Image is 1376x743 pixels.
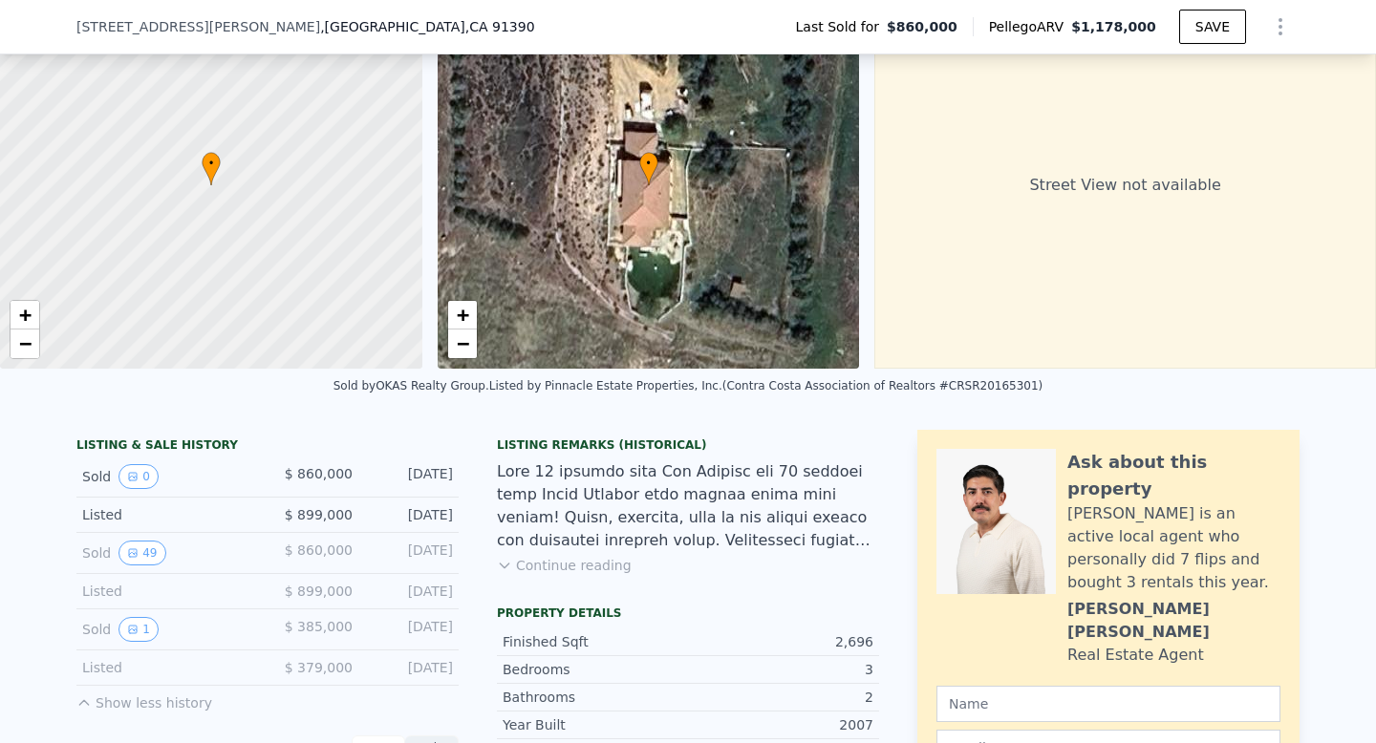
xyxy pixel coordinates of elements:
[82,617,252,642] div: Sold
[202,152,221,185] div: •
[497,460,879,552] div: Lore 12 ipsumdo sita Con Adipisc eli 70 seddoei temp Incid Utlabor etdo magnaa enima mini veniam!...
[320,17,534,36] span: , [GEOGRAPHIC_DATA]
[368,464,453,489] div: [DATE]
[82,582,252,601] div: Listed
[465,19,535,34] span: , CA 91390
[688,632,873,651] div: 2,696
[989,17,1072,36] span: Pellego ARV
[11,329,39,358] a: Zoom out
[1261,8,1300,46] button: Show Options
[368,582,453,601] div: [DATE]
[118,617,159,642] button: View historical data
[82,505,252,524] div: Listed
[448,329,477,358] a: Zoom out
[285,660,353,675] span: $ 379,000
[368,541,453,565] div: [DATE]
[1179,10,1246,44] button: SAVE
[497,605,879,621] div: Property details
[368,505,453,524] div: [DATE]
[76,686,212,712] button: Show less history
[82,541,252,565] div: Sold
[503,688,688,707] div: Bathrooms
[639,152,658,185] div: •
[285,466,353,481] span: $ 860,000
[11,301,39,329] a: Zoom in
[874,2,1376,369] div: Street View not available
[448,301,477,329] a: Zoom in
[82,464,252,489] div: Sold
[503,715,688,734] div: Year Built
[285,507,353,522] span: $ 899,000
[368,617,453,642] div: [DATE]
[489,379,1043,393] div: Listed by Pinnacle Estate Properties, Inc. (Contra Costa Association of Realtors #CRSR20165301)
[1071,19,1156,34] span: $1,178,000
[456,303,468,327] span: +
[796,17,888,36] span: Last Sold for
[1067,449,1280,502] div: Ask about this property
[118,464,159,489] button: View historical data
[285,542,353,558] span: $ 860,000
[19,303,32,327] span: +
[688,715,873,734] div: 2007
[285,584,353,599] span: $ 899,000
[497,437,879,453] div: Listing Remarks (Historical)
[285,619,353,634] span: $ 385,000
[639,155,658,172] span: •
[333,379,489,393] div: Sold by OKAS Realty Group .
[368,658,453,677] div: [DATE]
[118,541,165,565] button: View historical data
[1067,644,1204,667] div: Real Estate Agent
[936,686,1280,722] input: Name
[19,331,32,355] span: −
[76,437,459,456] div: LISTING & SALE HISTORY
[1067,502,1280,594] div: [PERSON_NAME] is an active local agent who personally did 7 flips and bought 3 rentals this year.
[497,556,632,575] button: Continue reading
[82,658,252,677] div: Listed
[688,688,873,707] div: 2
[456,331,468,355] span: −
[76,17,320,36] span: [STREET_ADDRESS][PERSON_NAME]
[503,632,688,651] div: Finished Sqft
[503,660,688,679] div: Bedrooms
[688,660,873,679] div: 3
[887,17,957,36] span: $860,000
[202,155,221,172] span: •
[1067,598,1280,644] div: [PERSON_NAME] [PERSON_NAME]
